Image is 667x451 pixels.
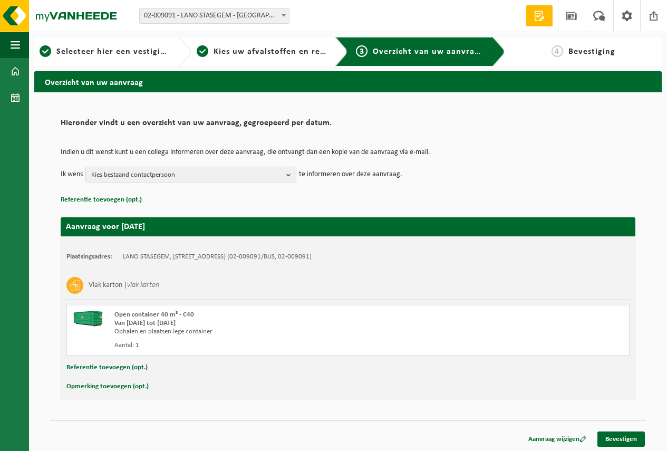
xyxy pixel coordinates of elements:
[552,45,563,57] span: 4
[114,341,390,350] div: Aantal: 1
[197,45,327,58] a: 2Kies uw afvalstoffen en recipiënten
[373,47,484,56] span: Overzicht van uw aanvraag
[114,328,390,336] div: Ophalen en plaatsen lege container
[66,253,112,260] strong: Plaatsingsadres:
[66,223,145,231] strong: Aanvraag voor [DATE]
[91,167,282,183] span: Kies bestaand contactpersoon
[140,8,289,23] span: 02-009091 - LANO STASEGEM - HARELBEKE
[127,281,159,289] i: vlak karton
[597,431,645,447] a: Bevestigen
[214,47,359,56] span: Kies uw afvalstoffen en recipiënten
[66,361,148,375] button: Referentie toevoegen (opt.)
[114,320,176,327] strong: Van [DATE] tot [DATE]
[40,45,51,57] span: 1
[139,8,289,24] span: 02-009091 - LANO STASEGEM - HARELBEKE
[520,431,594,447] a: Aanvraag wijzigen
[61,149,635,156] p: Indien u dit wenst kunt u een collega informeren over deze aanvraag, die ontvangt dan een kopie v...
[61,193,142,207] button: Referentie toevoegen (opt.)
[114,311,194,318] span: Open container 40 m³ - C40
[299,167,402,183] p: te informeren over deze aanvraag.
[123,253,312,261] td: LANO STASEGEM, [STREET_ADDRESS] (02-009091/BUS, 02-009091)
[568,47,615,56] span: Bevestiging
[89,277,159,294] h3: Vlak karton |
[66,380,149,394] button: Opmerking toevoegen (opt.)
[72,311,104,327] img: HK-XC-40-GN-00.png
[61,119,635,133] h2: Hieronder vindt u een overzicht van uw aanvraag, gegroepeerd per datum.
[61,167,83,183] p: Ik wens
[56,47,170,56] span: Selecteer hier een vestiging
[197,45,208,57] span: 2
[85,167,296,183] button: Kies bestaand contactpersoon
[356,45,368,57] span: 3
[40,45,170,58] a: 1Selecteer hier een vestiging
[34,71,662,92] h2: Overzicht van uw aanvraag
